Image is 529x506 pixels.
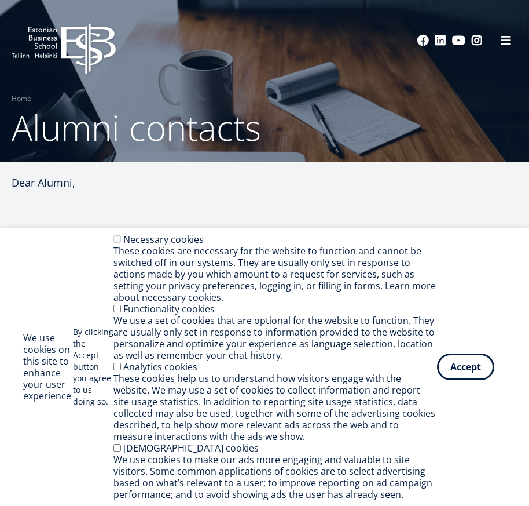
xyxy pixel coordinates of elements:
p: Dear Alumni, [12,174,297,191]
div: These cookies are necessary for the website to function and cannot be switched off in our systems... [113,245,437,303]
label: Necessary cookies [123,233,204,246]
div: We use cookies to make our ads more engaging and valuable to site visitors. Some common applicati... [113,454,437,500]
a: Youtube [452,35,465,46]
label: Functionality cookies [123,303,215,315]
div: We use a set of cookies that are optional for the website to function. They are usually only set ... [113,315,437,361]
a: Facebook [417,35,429,46]
label: [DEMOGRAPHIC_DATA] cookies [123,442,259,454]
p: By clicking the Accept button, you agree to us doing so. [73,326,113,407]
a: Linkedin [435,35,446,46]
h2: We use cookies on this site to enhance your user experience [23,332,73,402]
div: These cookies help us to understand how visitors engage with the website. We may use a set of coo... [113,373,437,442]
a: Home [12,93,31,104]
label: Analytics cookies [123,361,197,373]
button: Accept [437,354,494,380]
a: Instagram [471,35,483,46]
span: Alumni contacts [12,104,261,151]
